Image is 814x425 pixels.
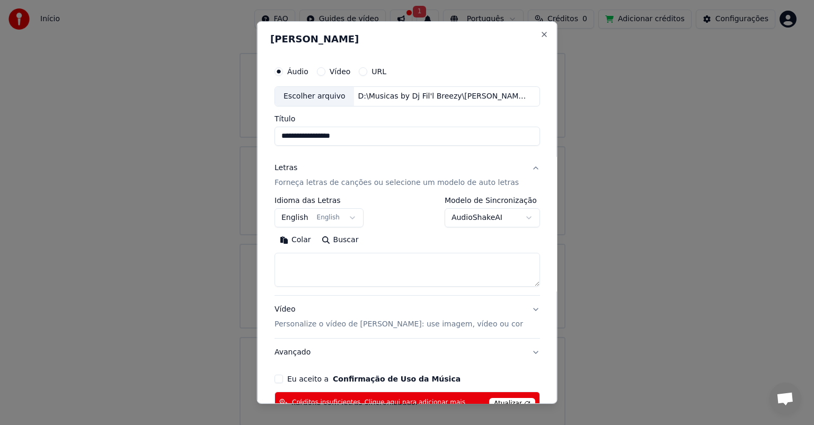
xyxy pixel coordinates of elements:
[275,163,297,173] div: Letras
[287,68,308,75] label: Áudio
[275,197,364,204] label: Idioma das Letras
[275,319,523,330] p: Personalize o vídeo de [PERSON_NAME]: use imagem, vídeo ou cor
[275,87,354,106] div: Escolher arquivo
[275,339,540,366] button: Avançado
[275,154,540,197] button: LetrasForneça letras de canções ou selecione um modelo de auto letras
[275,178,519,188] p: Forneça letras de canções ou selecione um modelo de auto letras
[287,375,461,383] label: Eu aceito a
[353,91,534,102] div: D:\Musicas by Dj Fil'l Breezy\[PERSON_NAME]\Sidof Davi - Sorte.mp3
[292,399,465,407] span: Créditos insuficientes. Clique aqui para adicionar mais
[489,398,535,410] span: Atualizar
[270,34,544,44] h2: [PERSON_NAME]
[444,197,539,204] label: Modelo de Sincronização
[275,115,540,122] label: Título
[275,197,540,295] div: LetrasForneça letras de canções ou selecione um modelo de auto letras
[275,296,540,338] button: VídeoPersonalize o vídeo de [PERSON_NAME]: use imagem, vídeo ou cor
[371,68,386,75] label: URL
[316,232,364,249] button: Buscar
[275,232,316,249] button: Colar
[333,375,461,383] button: Eu aceito a
[275,304,523,330] div: Vídeo
[329,68,350,75] label: Vídeo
